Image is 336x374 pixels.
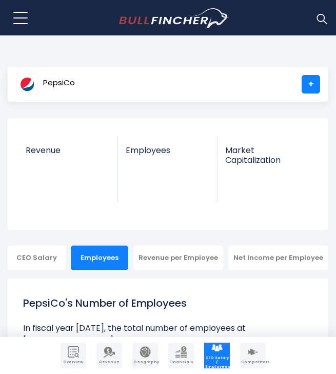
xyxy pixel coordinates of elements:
[96,343,122,368] a: Company Revenue
[133,360,157,364] span: Geography
[23,322,313,371] li: In fiscal year [DATE], the total number of employees at [GEOGRAPHIC_DATA] was 319,000. The employ...
[8,246,66,270] div: CEO Salary
[132,343,158,368] a: Company Product/Geography
[119,8,229,28] img: bullfincher logo
[228,246,328,270] div: Net Income per Employee
[62,360,85,364] span: Overview
[23,295,313,311] h1: PepsiCo's Number of Employees
[126,145,209,155] span: Employees
[241,360,265,364] span: Competitors
[71,246,129,270] div: Employees
[18,136,118,167] a: Revenue
[169,360,193,364] span: Financials
[302,75,320,93] a: +
[205,356,229,369] span: CEO Salary / Employees
[97,360,121,364] span: Revenue
[218,136,317,177] a: Market Capitalization
[240,343,266,368] a: Company Competitors
[119,8,229,28] a: Go to homepage
[26,145,110,155] span: Revenue
[133,246,223,270] div: Revenue per Employee
[118,136,217,167] a: Employees
[204,343,230,368] a: Company Employees
[16,73,38,95] img: PEP logo
[61,343,86,368] a: Company Overview
[16,75,75,93] a: PepsiCo
[225,145,309,165] span: Market Capitalization
[43,79,75,87] span: PepsiCo
[168,343,194,368] a: Company Financials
